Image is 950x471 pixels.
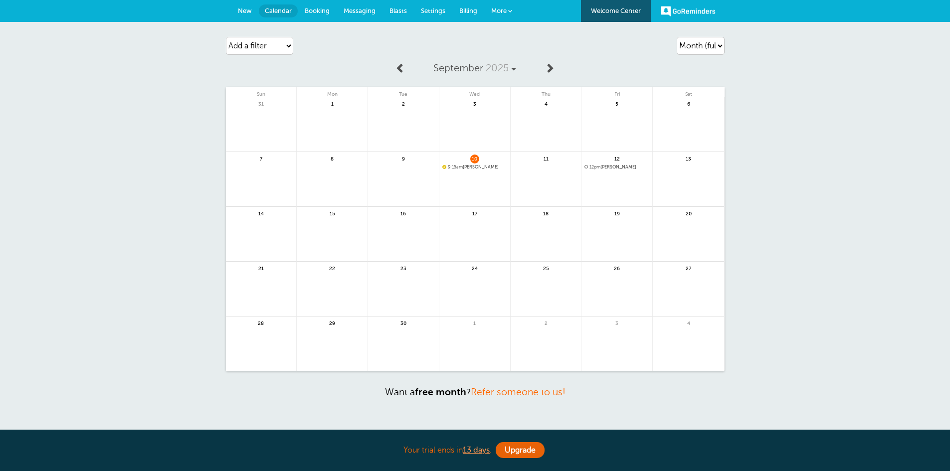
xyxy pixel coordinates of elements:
[542,209,551,217] span: 18
[389,7,407,14] span: Blasts
[442,164,507,170] a: 9:15am[PERSON_NAME]
[328,209,337,217] span: 15
[442,164,445,168] span: Confirmed. Changing the appointment date will unconfirm the appointment.
[589,164,600,169] span: 12pm
[328,100,337,107] span: 1
[328,264,337,272] span: 22
[344,7,376,14] span: Messaging
[581,87,652,97] span: Fri
[612,100,621,107] span: 5
[399,155,408,162] span: 9
[305,7,330,14] span: Booking
[470,100,479,107] span: 3
[684,319,693,326] span: 4
[439,87,510,97] span: Wed
[256,100,265,107] span: 31
[399,264,408,272] span: 23
[410,57,539,79] a: September 2025
[256,155,265,162] span: 7
[256,264,265,272] span: 21
[612,264,621,272] span: 26
[684,264,693,272] span: 27
[463,446,490,455] a: 13 days
[542,319,551,326] span: 2
[256,209,265,217] span: 14
[470,155,479,162] span: 10
[399,100,408,107] span: 2
[470,264,479,272] span: 24
[421,7,445,14] span: Settings
[684,155,693,162] span: 13
[259,4,298,17] a: Calendar
[470,209,479,217] span: 17
[486,62,509,74] span: 2025
[471,387,566,397] a: Refer someone to us!
[612,209,621,217] span: 19
[612,319,621,326] span: 3
[238,7,252,14] span: New
[612,155,621,162] span: 12
[459,7,477,14] span: Billing
[433,62,483,74] span: September
[328,319,337,326] span: 29
[226,87,297,97] span: Sun
[328,155,337,162] span: 8
[542,264,551,272] span: 25
[584,164,649,170] span: Mark Venditti
[399,209,408,217] span: 16
[511,87,581,97] span: Thu
[470,319,479,326] span: 1
[297,87,368,97] span: Mon
[226,386,725,398] p: Want a ?
[368,87,439,97] span: Tue
[653,87,724,97] span: Sat
[415,387,466,397] strong: free month
[496,442,545,458] a: Upgrade
[584,164,649,170] a: 12pm[PERSON_NAME]
[399,319,408,326] span: 30
[226,440,725,461] div: Your trial ends in .
[684,209,693,217] span: 20
[542,100,551,107] span: 4
[265,7,292,14] span: Calendar
[684,100,693,107] span: 6
[256,319,265,326] span: 28
[448,164,463,169] span: 9:15am
[542,155,551,162] span: 11
[491,7,507,14] span: More
[442,164,507,170] span: Mark Todd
